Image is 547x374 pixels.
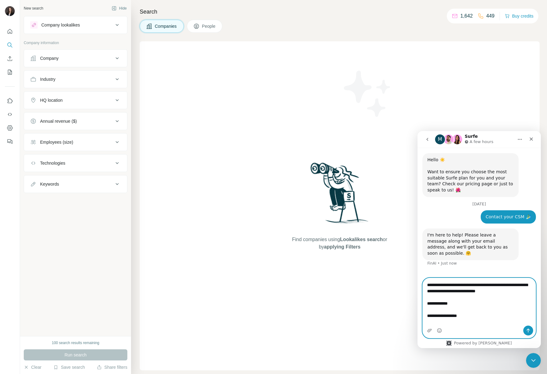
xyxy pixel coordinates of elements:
button: Search [5,39,15,51]
span: Find companies using or by [290,236,389,251]
div: HQ location [40,97,63,103]
div: Industry [40,76,56,82]
button: Employees (size) [24,135,127,150]
div: Employees (size) [40,139,73,145]
div: 100 search results remaining [52,340,99,346]
div: Company [40,55,59,61]
div: Keywords [40,181,59,187]
button: My lists [5,67,15,78]
img: Avatar [5,6,15,16]
button: Annual revenue ($) [24,114,127,129]
button: Use Surfe API [5,109,15,120]
button: Enrich CSV [5,53,15,64]
button: Quick start [5,26,15,37]
iframe: Intercom live chat [417,131,541,348]
button: Share filters [97,364,127,370]
h4: Search [140,7,540,16]
button: Clear [24,364,41,370]
p: 449 [486,12,495,20]
p: Company information [24,40,127,46]
button: Technologies [24,156,127,171]
button: HQ location [24,93,127,108]
button: Feedback [5,136,15,147]
button: Dashboard [5,122,15,134]
div: New search [24,6,43,11]
div: Company lookalikes [41,22,80,28]
span: Companies [155,23,177,29]
button: Hide [107,4,131,13]
button: Buy credits [505,12,533,20]
button: Save search [53,364,85,370]
div: Annual revenue ($) [40,118,77,124]
p: 1,642 [460,12,473,20]
span: applying Filters [324,244,360,249]
button: Use Surfe on LinkedIn [5,95,15,106]
button: Industry [24,72,127,87]
span: Lookalikes search [340,237,383,242]
iframe: Intercom live chat [526,353,541,368]
button: Company lookalikes [24,18,127,32]
img: Surfe Illustration - Woman searching with binoculars [308,161,372,230]
div: Technologies [40,160,65,166]
button: Company [24,51,127,66]
span: People [202,23,216,29]
button: Keywords [24,177,127,191]
img: Surfe Illustration - Stars [340,66,395,121]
